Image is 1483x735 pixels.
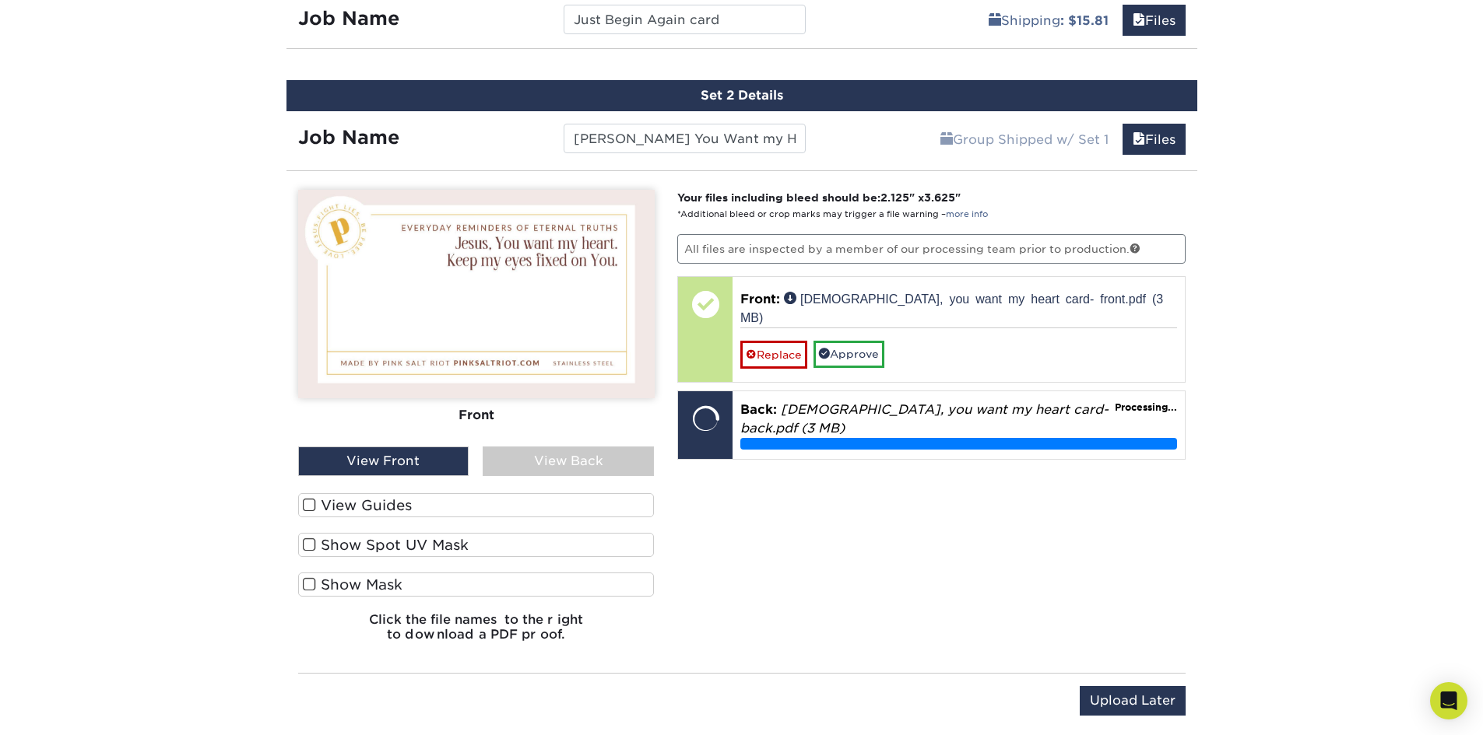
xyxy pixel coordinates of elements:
div: View Back [483,446,654,476]
div: Set 2 Details [286,80,1197,111]
label: Show Mask [298,572,655,597]
span: Front: [740,292,780,306]
strong: Job Name [298,7,399,30]
a: Approve [814,341,884,367]
label: View Guides [298,493,655,517]
div: Open Intercom Messenger [1430,682,1467,719]
a: more info [946,209,988,219]
span: 3.625 [924,191,955,204]
em: [DEMOGRAPHIC_DATA], you want my heart card- back.pdf (3 MB) [740,402,1109,436]
input: Enter a job name [564,124,806,153]
span: shipping [989,13,1001,28]
span: files [1133,13,1145,28]
span: 2.125 [880,191,909,204]
strong: Your files including bleed should be: " x " [677,191,961,204]
span: files [1133,132,1145,147]
iframe: Google Customer Reviews [4,688,132,730]
label: Show Spot UV Mask [298,533,655,557]
p: All files are inspected by a member of our processing team prior to production. [677,234,1186,264]
a: Files [1123,124,1186,155]
input: Enter a job name [564,5,806,34]
a: Files [1123,5,1186,36]
span: Back: [740,402,777,417]
strong: Job Name [298,126,399,149]
small: *Additional bleed or crop marks may trigger a file warning – [677,209,988,219]
span: shipping [940,132,953,147]
b: : $15.81 [1060,13,1109,28]
input: Upload Later [1080,686,1186,716]
a: Replace [740,341,807,368]
div: View Front [298,446,469,476]
div: Front [298,398,655,432]
h6: Click the file names to the right to download a PDF proof. [298,612,655,654]
a: Group Shipped w/ Set 1 [930,124,1119,155]
a: Shipping: $15.81 [979,5,1119,36]
a: [DEMOGRAPHIC_DATA], you want my heart card- front.pdf (3 MB) [740,292,1163,323]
